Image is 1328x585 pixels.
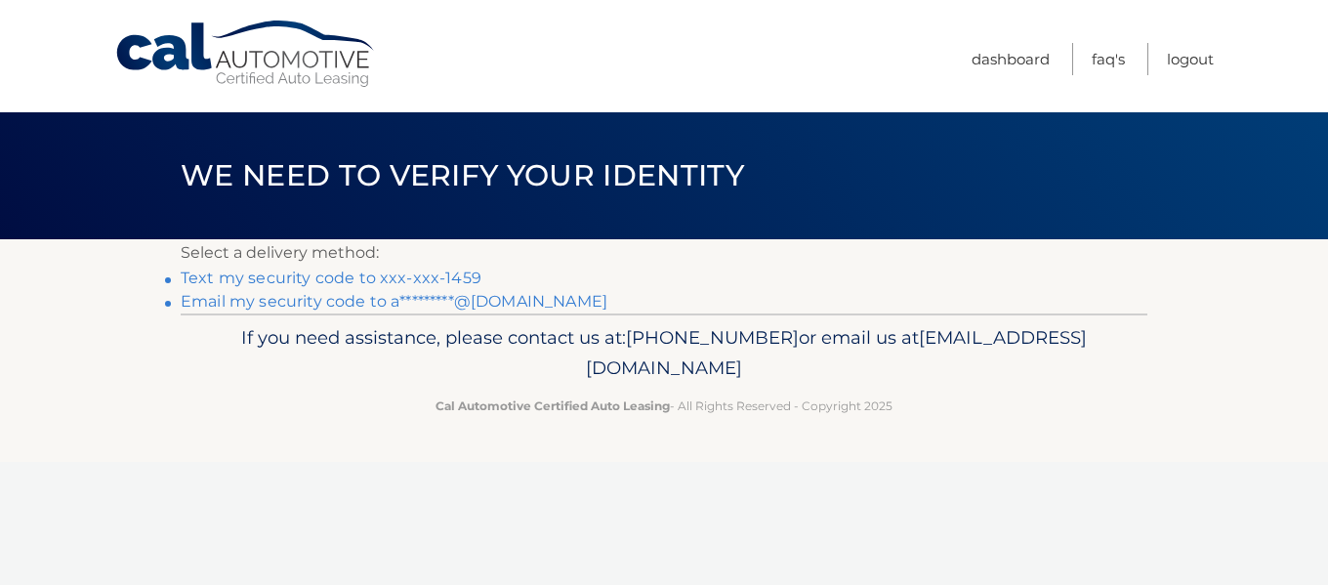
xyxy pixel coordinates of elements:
p: Select a delivery method: [181,239,1147,267]
a: Cal Automotive [114,20,378,89]
a: Dashboard [972,43,1050,75]
a: Text my security code to xxx-xxx-1459 [181,269,481,287]
span: [PHONE_NUMBER] [626,326,799,349]
a: Email my security code to a*********@[DOMAIN_NAME] [181,292,607,311]
p: If you need assistance, please contact us at: or email us at [193,322,1135,385]
a: FAQ's [1092,43,1125,75]
a: Logout [1167,43,1214,75]
span: We need to verify your identity [181,157,744,193]
p: - All Rights Reserved - Copyright 2025 [193,396,1135,416]
strong: Cal Automotive Certified Auto Leasing [436,398,670,413]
